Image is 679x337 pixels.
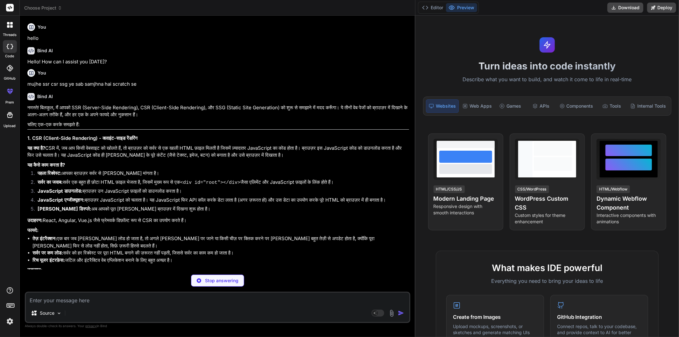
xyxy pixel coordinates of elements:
[557,313,641,321] h4: GitHub Integration
[40,310,54,316] p: Source
[38,206,91,212] strong: [PERSON_NAME] डिस्प्ले:
[434,194,498,203] h4: Modern Landing Page
[32,250,63,256] strong: सर्वर पर कम लोड:
[27,35,409,42] p: hello
[38,188,82,194] strong: JavaScript डाउनलोड:
[27,145,409,159] p: CSR में, जब आप किसी वेबसाइट को खोलते हैं, तो ब्राउज़र को सर्वर से एक खाली HTML फ़ाइल मिलती है जिस...
[446,3,477,12] button: Preview
[27,135,409,142] h3: 1. CSR (Client-Side Rendering) - क्लाइंट-साइड रेंडरिंग
[32,257,409,264] li: जटिल और इंटरैक्टिव वेब एप्लिकेशन बनाने के लिए बहुत अच्छा है।
[27,81,409,88] p: mujhe ssr csr ssg ye sab samjhna hai scratch se
[597,185,630,193] div: HTML/Webflow
[398,310,404,316] img: icon
[37,47,53,54] h6: Bind AI
[434,203,498,216] p: Responsive design with smooth interactions
[420,3,446,12] button: Editor
[27,121,409,128] p: चलिए एक-एक करके समझते हैं:
[597,194,661,212] h4: Dynamic Webflow Component
[27,267,42,273] strong: नुकसान:
[27,58,409,66] p: Hello! How can I assist you [DATE]?
[419,75,675,84] p: Describe what you want to build, and watch it come to life in real-time
[32,235,57,241] strong: तेज़ इंटरैक्शन:
[38,70,46,76] h6: You
[557,99,596,113] div: Components
[32,249,409,257] li: सर्वर को हर रिक्वेस्ट पर पूरा HTML बनाने की ज़रूरत नहीं पड़ती, जिससे सर्वर का काम कम हो जाता है।
[5,100,14,105] label: prem
[32,188,409,197] li: ब्राउज़र उन JavaScript फ़ाइलों को डाउनलोड करता है।
[460,99,494,113] div: Web Apps
[434,185,465,193] div: HTML/CSS/JS
[38,170,62,176] strong: पहला रिक्वेस्ट:
[496,99,525,113] div: Games
[453,313,537,321] h4: Create from Images
[85,324,97,328] span: privacy
[515,194,579,212] h4: WordPress Custom CSS
[25,323,410,329] p: Always double-check its answers. Your in Bind
[4,76,16,81] label: GitHub
[32,257,65,263] strong: रिच यूजर इंटरफ़ेस:
[597,212,661,225] p: Interactive components with animations
[24,5,62,11] span: Choose Project
[32,179,409,188] li: सर्वर एक बहुत ही छोटा HTML फ़ाइल भेजता है, जिसमें मुख्य रूप से एक जैसा एलिमेंट और JavaScript फ़ाइ...
[180,180,240,185] code: <div id="root"></div>
[515,212,579,225] p: Custom styles for theme enhancement
[27,162,65,168] strong: यह कैसे काम करता है?
[597,99,626,113] div: Tools
[27,217,43,223] strong: उदाहरण:
[32,205,409,214] li: अब आपको पूरा [PERSON_NAME] ब्राउज़र में दिखना शुरू होता है।
[426,99,459,113] div: Websites
[27,227,39,233] strong: फायदे:
[32,197,409,205] li: ब्राउज़र JavaScript को चलाता है। यह JavaScript फिर API कॉल करके डेटा लाता है (अगर ज़रूरत हो) और उ...
[32,235,409,249] li: एक बार जब [PERSON_NAME] लोड हो जाता है, तो अगले [PERSON_NAME] पर जाने या किसी चीज़ पर क्लिक करने ...
[32,170,409,179] li: आपका ब्राउज़र सर्वर से [PERSON_NAME] मांगता है।
[205,277,238,284] p: Stop answering
[27,145,45,151] strong: यह क्या है?
[27,104,409,118] p: नमस्ते! बिलकुल, मैं आपको SSR (Server-Side Rendering), CSR (Client-Side Rendering), और SSG (Static...
[37,93,53,100] h6: Bind AI
[38,197,85,203] strong: JavaScript एग्जीक्यूशन:
[388,310,395,317] img: attachment
[628,99,668,113] div: Internal Tools
[526,99,555,113] div: APIs
[446,277,648,285] p: Everything you need to bring your ideas to life
[446,261,648,275] h2: What makes IDE powerful
[38,24,46,30] h6: You
[5,54,14,59] label: code
[419,60,675,72] h1: Turn ideas into code instantly
[38,179,63,185] strong: सर्वर का जवाब:
[515,185,549,193] div: CSS/WordPress
[4,123,16,129] label: Upload
[27,217,409,224] p: React, Angular, Vue.js जैसे फ्रेमवर्क डिफ़ॉल्ट रूप से CSR का उपयोग करते हैं।
[3,32,17,38] label: threads
[4,316,15,327] img: settings
[56,311,62,316] img: Pick Models
[647,3,676,13] button: Deploy
[607,3,643,13] button: Download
